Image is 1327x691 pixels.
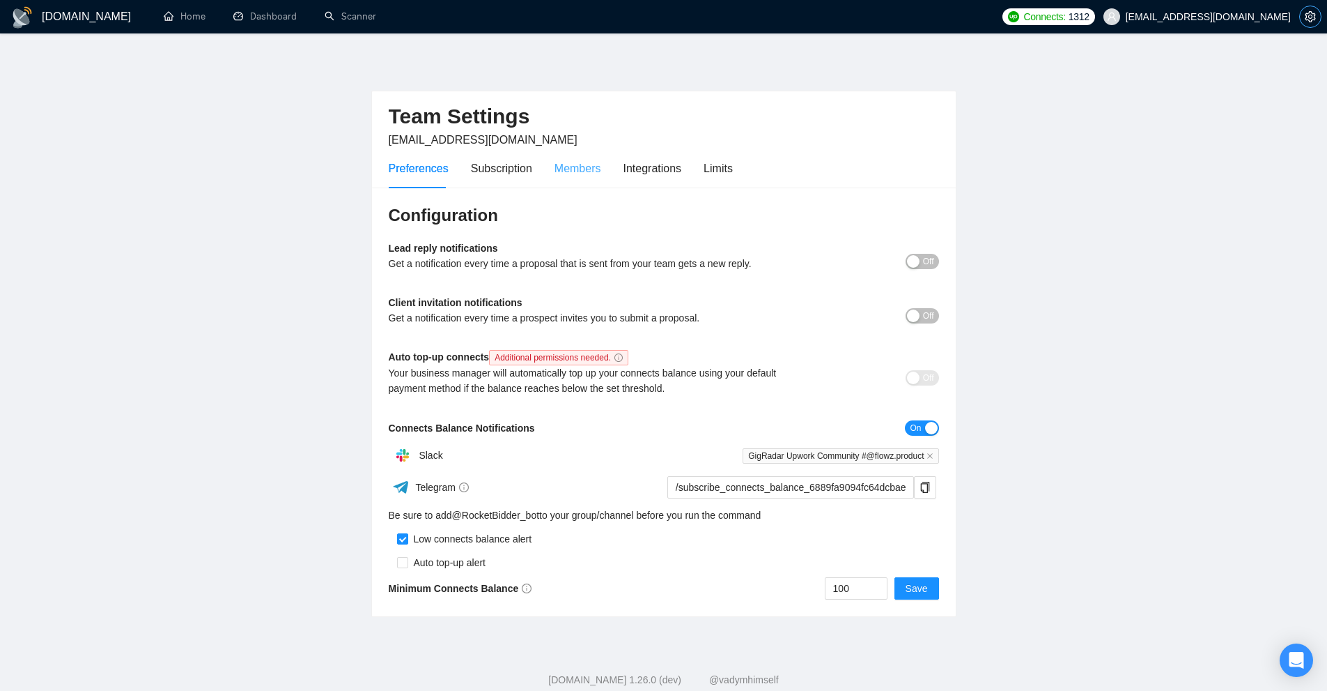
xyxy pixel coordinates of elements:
div: Limits [704,160,733,177]
b: Auto top-up connects [389,351,634,363]
div: Auto top-up alert [408,555,486,570]
img: hpQkSZIkSZIkSZIkSZIkSZIkSZIkSZIkSZIkSZIkSZIkSZIkSZIkSZIkSZIkSZIkSZIkSZIkSZIkSZIkSZIkSZIkSZIkSZIkS... [389,441,417,469]
a: searchScanner [325,10,376,22]
b: Lead reply notifications [389,243,498,254]
img: ww3wtPAAAAAElFTkSuQmCC [392,478,410,496]
span: Save [906,581,928,596]
span: info-circle [459,483,469,492]
div: Get a notification every time a prospect invites you to submit a proposal. [389,310,802,326]
span: Off [923,370,934,386]
a: setting [1299,11,1321,22]
span: Off [923,308,934,324]
span: Slack [419,450,442,461]
span: [EMAIL_ADDRESS][DOMAIN_NAME] [389,134,577,146]
h3: Configuration [389,204,939,227]
span: Off [923,254,934,269]
div: Preferences [389,160,449,177]
div: Get a notification every time a proposal that is sent from your team gets a new reply. [389,256,802,271]
h2: Team Settings [389,102,939,131]
span: Connects: [1023,9,1065,24]
img: logo [11,6,33,29]
a: [DOMAIN_NAME] 1.26.0 (dev) [548,674,681,685]
span: 1312 [1069,9,1089,24]
div: Open Intercom Messenger [1280,644,1313,677]
div: Your business manager will automatically top up your connects balance using your default payment ... [389,365,802,396]
span: Additional permissions needed. [489,350,628,365]
div: Low connects balance alert [408,531,532,547]
div: Be sure to add to your group/channel before you run the command [389,508,939,523]
a: @RocketBidder_bot [452,508,540,523]
span: Telegram [415,482,469,493]
span: GigRadar Upwork Community #@flowz.product [743,448,938,464]
b: Client invitation notifications [389,297,522,308]
span: On [910,420,921,436]
button: Save [894,577,939,600]
div: Members [554,160,601,177]
img: upwork-logo.png [1008,11,1019,22]
span: info-circle [522,584,531,593]
a: @vadymhimself [709,674,779,685]
a: homeHome [164,10,205,22]
button: setting [1299,6,1321,28]
span: user [1107,12,1117,22]
span: info-circle [614,354,623,362]
button: copy [914,476,936,499]
span: setting [1300,11,1321,22]
a: dashboardDashboard [233,10,297,22]
b: Minimum Connects Balance [389,583,532,594]
div: Integrations [623,160,682,177]
span: copy [915,482,936,493]
div: Subscription [471,160,532,177]
b: Connects Balance Notifications [389,423,535,434]
span: close [926,453,933,460]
